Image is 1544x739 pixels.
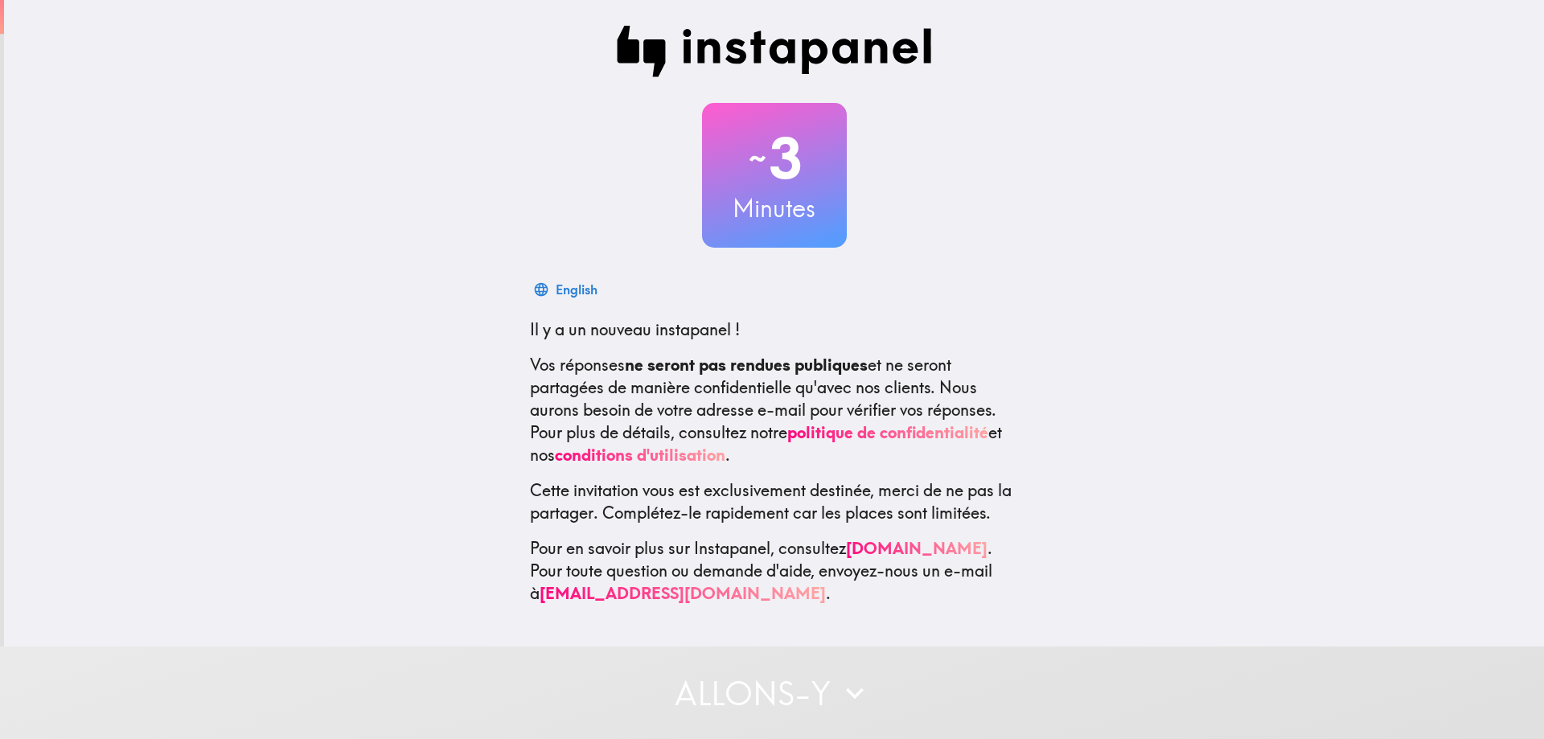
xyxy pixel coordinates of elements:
p: Vos réponses et ne seront partagées de manière confidentielle qu'avec nos clients. Nous aurons be... [530,354,1019,466]
a: politique de confidentialité [787,422,988,442]
a: [DOMAIN_NAME] [846,538,988,558]
span: ~ [746,134,769,183]
p: Pour en savoir plus sur Instapanel, consultez . Pour toute question ou demande d'aide, envoyez-no... [530,537,1019,605]
span: Il y a un nouveau instapanel ! [530,319,740,339]
a: conditions d'utilisation [555,445,725,465]
div: English [556,278,597,301]
h3: Minutes [702,191,847,225]
button: English [530,273,604,306]
h2: 3 [702,125,847,191]
a: [EMAIL_ADDRESS][DOMAIN_NAME] [540,583,826,603]
img: Instapanel [617,26,932,77]
p: Cette invitation vous est exclusivement destinée, merci de ne pas la partager. Complétez-le rapid... [530,479,1019,524]
b: ne seront pas rendues publiques [625,355,868,375]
